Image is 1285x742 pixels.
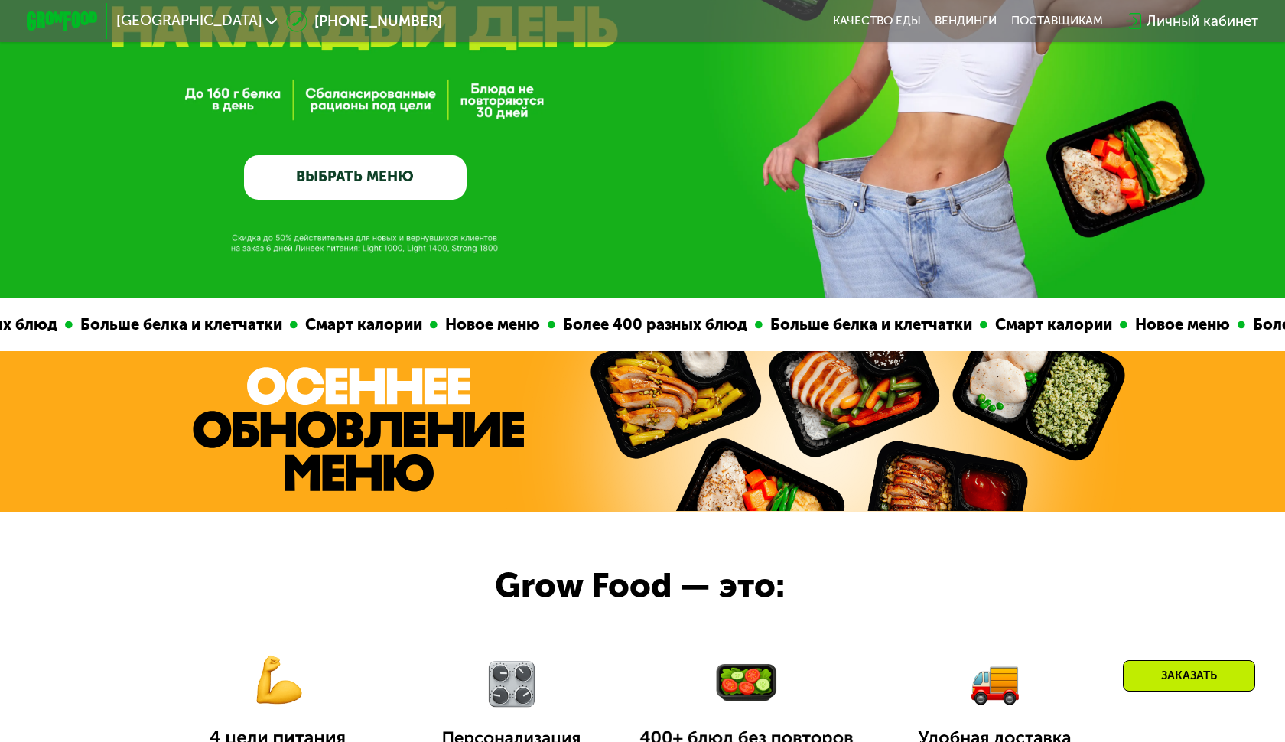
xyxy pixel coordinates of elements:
[969,313,1101,337] div: Смарт калории
[1147,11,1258,32] div: Личный кабинет
[1109,313,1219,337] div: Новое меню
[419,313,529,337] div: Новое меню
[1123,660,1255,692] div: Заказать
[54,313,272,337] div: Больше белка и клетчатки
[279,313,412,337] div: Смарт калории
[833,14,921,28] a: Качество еды
[286,11,442,32] a: [PHONE_NUMBER]
[935,14,997,28] a: Вендинги
[495,560,835,611] div: Grow Food — это:
[744,313,961,337] div: Больше белка и клетчатки
[537,313,737,337] div: Более 400 разных блюд
[116,14,262,28] span: [GEOGRAPHIC_DATA]
[1011,14,1103,28] div: поставщикам
[244,155,467,200] a: ВЫБРАТЬ МЕНЮ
